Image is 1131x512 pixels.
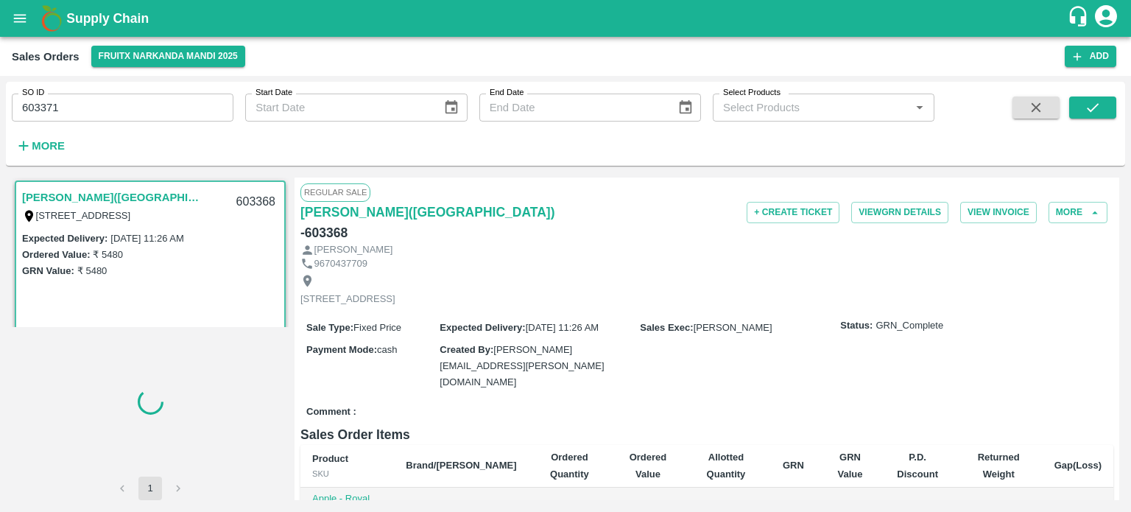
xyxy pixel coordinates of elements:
button: More [12,133,68,158]
b: Ordered Value [630,452,667,479]
b: Gap(Loss) [1054,460,1102,471]
b: Returned Weight [978,452,1020,479]
a: [PERSON_NAME]([GEOGRAPHIC_DATA]) [22,188,206,207]
button: open drawer [3,1,37,35]
h6: - 603368 [300,222,348,243]
b: Ordered Quantity [550,452,589,479]
nav: pagination navigation [108,477,192,500]
span: [DATE] 11:26 AM [526,322,599,333]
img: logo [37,4,66,33]
button: View Invoice [960,202,1037,223]
input: End Date [479,94,666,122]
h6: Sales Order Items [300,424,1113,445]
p: 9670437709 [314,257,367,271]
label: GRN Value: [22,265,74,276]
b: Allotted Quantity [707,452,746,479]
label: Comment : [306,405,356,419]
span: Regular Sale [300,183,370,201]
b: Brand/[PERSON_NAME] [406,460,516,471]
button: More [1049,202,1107,223]
a: [PERSON_NAME]([GEOGRAPHIC_DATA]) [300,202,554,222]
label: Select Products [723,87,781,99]
div: 603368 [228,185,284,220]
label: [STREET_ADDRESS] [36,210,131,221]
span: Fixed Price [353,322,401,333]
label: Status: [840,319,873,333]
button: Choose date [437,94,465,122]
span: cash [377,344,397,355]
p: Apple - Royal [312,492,382,506]
label: Start Date [256,87,292,99]
label: Created By : [440,344,493,355]
span: GRN_Complete [875,319,943,333]
label: End Date [490,87,524,99]
label: Expected Delivery : [22,233,108,244]
div: SKU [312,467,382,480]
label: Sale Type : [306,322,353,333]
button: Choose date [672,94,700,122]
b: Supply Chain [66,11,149,26]
button: page 1 [138,477,162,500]
p: [PERSON_NAME] [314,243,393,257]
p: [STREET_ADDRESS] [300,292,395,306]
label: ₹ 5480 [77,265,108,276]
label: Expected Delivery : [440,322,525,333]
label: Sales Exec : [640,322,693,333]
button: ViewGRN Details [851,202,948,223]
label: Payment Mode : [306,344,377,355]
b: P.D. Discount [897,452,938,479]
label: SO ID [22,87,44,99]
b: Product [312,453,348,464]
div: account of current user [1093,3,1119,34]
b: GRN Value [837,452,862,479]
span: [PERSON_NAME] [694,322,772,333]
button: Select DC [91,46,245,67]
a: Supply Chain [66,8,1067,29]
input: Enter SO ID [12,94,233,122]
button: Add [1065,46,1116,67]
button: Open [910,98,929,117]
label: ₹ 5480 [93,249,123,260]
input: Start Date [245,94,431,122]
button: + Create Ticket [747,202,839,223]
b: GRN [783,460,804,471]
span: [PERSON_NAME][EMAIL_ADDRESS][PERSON_NAME][DOMAIN_NAME] [440,344,604,388]
label: [DATE] 11:26 AM [110,233,183,244]
strong: More [32,140,65,152]
div: customer-support [1067,5,1093,32]
div: Sales Orders [12,47,80,66]
label: Ordered Value: [22,249,90,260]
input: Select Products [717,98,906,117]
